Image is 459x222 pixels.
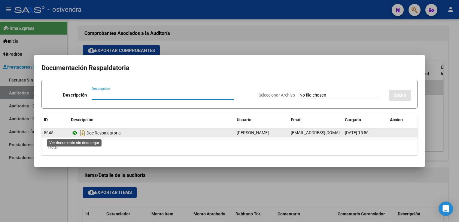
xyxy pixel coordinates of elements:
span: [EMAIL_ADDRESS][DOMAIN_NAME] [291,130,357,135]
span: Usuario [237,117,251,122]
datatable-header-cell: ID [41,113,68,126]
p: Descripción [63,92,87,99]
i: Descargar documento [79,128,87,138]
datatable-header-cell: Email [288,113,342,126]
span: ID [44,117,48,122]
h2: Documentación Respaldatoria [41,62,418,74]
div: Open Intercom Messenger [439,202,453,216]
span: [PERSON_NAME] [237,130,269,135]
span: [DATE] 15:56 [345,130,369,135]
datatable-header-cell: Usuario [234,113,288,126]
span: Cargado [345,117,361,122]
span: 5645 [44,130,53,135]
div: Doc Respaldatoria [71,128,232,138]
datatable-header-cell: Accion [388,113,418,126]
span: Descripción [71,117,93,122]
datatable-header-cell: Cargado [342,113,388,126]
datatable-header-cell: Descripción [68,113,234,126]
span: Email [291,117,302,122]
span: Seleccionar Archivo [259,93,295,97]
span: Accion [390,117,403,122]
span: SUBIR [394,93,406,98]
div: 1 total [41,140,418,155]
button: SUBIR [389,90,411,101]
